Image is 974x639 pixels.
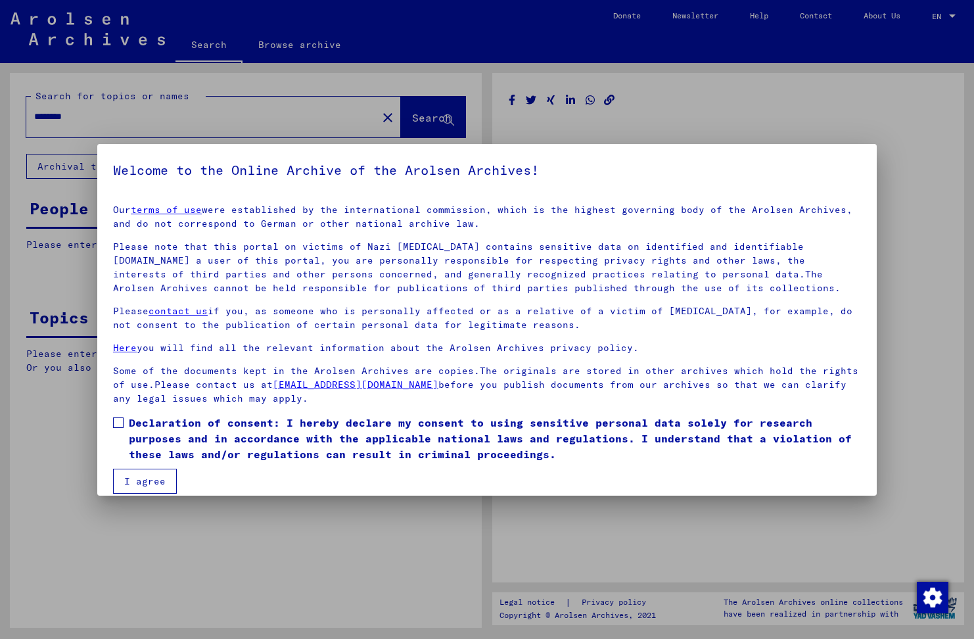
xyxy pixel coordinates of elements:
[113,341,861,355] p: you will find all the relevant information about the Arolsen Archives privacy policy.
[113,304,861,332] p: Please if you, as someone who is personally affected or as a relative of a victim of [MEDICAL_DAT...
[916,581,948,613] div: Change consent
[113,342,137,354] a: Here
[149,305,208,317] a: contact us
[113,160,861,181] h5: Welcome to the Online Archive of the Arolsen Archives!
[917,582,948,613] img: Change consent
[131,204,202,216] a: terms of use
[129,415,861,462] span: Declaration of consent: I hereby declare my consent to using sensitive personal data solely for r...
[113,469,177,494] button: I agree
[273,379,438,390] a: [EMAIL_ADDRESS][DOMAIN_NAME]
[113,364,861,406] p: Some of the documents kept in the Arolsen Archives are copies.The originals are stored in other a...
[113,203,861,231] p: Our were established by the international commission, which is the highest governing body of the ...
[113,240,861,295] p: Please note that this portal on victims of Nazi [MEDICAL_DATA] contains sensitive data on identif...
